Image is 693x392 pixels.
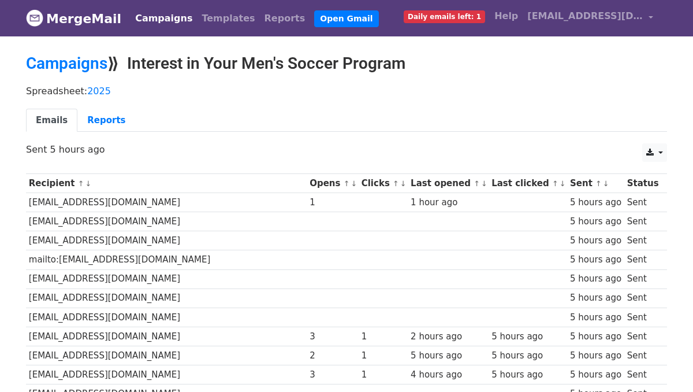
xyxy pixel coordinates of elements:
[570,330,621,343] div: 5 hours ago
[26,6,121,31] a: MergeMail
[26,289,307,308] td: [EMAIL_ADDRESS][DOMAIN_NAME]
[359,174,408,193] th: Clicks
[624,269,661,289] td: Sent
[310,349,356,363] div: 2
[26,327,307,346] td: [EMAIL_ADDRESS][DOMAIN_NAME]
[624,289,661,308] td: Sent
[552,179,558,188] a: ↑
[624,212,661,231] td: Sent
[624,250,661,269] td: Sent
[26,85,667,97] p: Spreadsheet:
[26,212,307,231] td: [EMAIL_ADDRESS][DOMAIN_NAME]
[603,179,609,188] a: ↓
[481,179,487,188] a: ↓
[570,215,621,228] div: 5 hours ago
[567,174,624,193] th: Sent
[411,330,486,343] div: 2 hours ago
[570,349,621,363] div: 5 hours ago
[77,109,135,132] a: Reports
[400,179,407,188] a: ↓
[362,349,405,363] div: 1
[490,5,523,28] a: Help
[523,5,658,32] a: [EMAIL_ADDRESS][DOMAIN_NAME]
[491,368,564,382] div: 5 hours ago
[26,308,307,327] td: [EMAIL_ADDRESS][DOMAIN_NAME]
[404,10,485,23] span: Daily emails left: 1
[399,5,490,28] a: Daily emails left: 1
[26,109,77,132] a: Emails
[570,234,621,247] div: 5 hours ago
[527,9,643,23] span: [EMAIL_ADDRESS][DOMAIN_NAME]
[411,368,486,382] div: 4 hours ago
[26,54,667,73] h2: ⟫ Interest in Your Men's Soccer Program
[491,349,564,363] div: 5 hours ago
[260,7,310,30] a: Reports
[411,196,486,209] div: 1 hour ago
[310,368,356,382] div: 3
[474,179,480,188] a: ↑
[26,54,107,73] a: Campaigns
[310,196,356,209] div: 1
[570,368,621,382] div: 5 hours ago
[26,143,667,156] p: Sent 5 hours ago
[26,269,307,289] td: [EMAIL_ADDRESS][DOMAIN_NAME]
[570,272,621,286] div: 5 hours ago
[26,250,307,269] td: mailto:[EMAIL_ADDRESS][DOMAIN_NAME]
[624,193,661,212] td: Sent
[624,346,661,365] td: Sent
[362,368,405,382] div: 1
[635,336,693,392] iframe: Chat Widget
[570,311,621,324] div: 5 hours ago
[26,193,307,212] td: [EMAIL_ADDRESS][DOMAIN_NAME]
[570,291,621,305] div: 5 hours ago
[362,330,405,343] div: 1
[570,253,621,267] div: 5 hours ago
[624,231,661,250] td: Sent
[560,179,566,188] a: ↓
[393,179,399,188] a: ↑
[408,174,489,193] th: Last opened
[595,179,602,188] a: ↑
[307,174,359,193] th: Opens
[570,196,621,209] div: 5 hours ago
[131,7,197,30] a: Campaigns
[489,174,567,193] th: Last clicked
[26,365,307,384] td: [EMAIL_ADDRESS][DOMAIN_NAME]
[310,330,356,343] div: 3
[26,174,307,193] th: Recipient
[78,179,84,188] a: ↑
[26,346,307,365] td: [EMAIL_ADDRESS][DOMAIN_NAME]
[624,365,661,384] td: Sent
[197,7,259,30] a: Templates
[624,308,661,327] td: Sent
[314,10,378,27] a: Open Gmail
[87,86,111,97] a: 2025
[26,231,307,250] td: [EMAIL_ADDRESS][DOMAIN_NAME]
[491,330,564,343] div: 5 hours ago
[624,327,661,346] td: Sent
[344,179,350,188] a: ↑
[624,174,661,193] th: Status
[26,9,43,27] img: MergeMail logo
[85,179,91,188] a: ↓
[411,349,486,363] div: 5 hours ago
[351,179,357,188] a: ↓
